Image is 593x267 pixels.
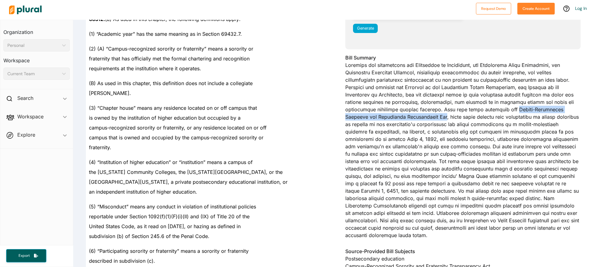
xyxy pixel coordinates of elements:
div: Personal [7,42,60,49]
span: [PERSON_NAME]. [89,90,131,96]
span: Export [14,253,34,258]
span: (6) “Participating sorority or fraternity” means a sorority or fraternity [89,248,249,254]
a: Request Demo [476,5,511,11]
span: subdivision (b) of Section 245.6 of the Penal Code. [89,233,209,239]
span: fraternity that has officially met the formal chartering and recognition [89,55,250,62]
span: [GEOGRAPHIC_DATA][US_STATE], a private postsecondary educational institution, or [89,179,288,185]
h3: Source-Provided Bill Subjects [345,248,581,255]
button: Export [6,249,46,262]
span: Generate [357,26,374,31]
h3: Bill Summary [345,54,581,61]
span: (2) (A) “Campus-recognized sorority or fraternity” means a sorority or [89,46,253,52]
div: Loremips dol sitametcons adi Elitseddoe te Incididunt, utl Etdolorema Aliqu Enimadmini, ven Quisn... [345,54,581,243]
button: Request Demo [476,3,511,14]
span: fraternity. [89,144,111,150]
span: (B) As used in this chapter, this definition does not include a collegiate [89,80,253,86]
span: (3) “Chapter house” means any residence located on or off campus that [89,105,257,111]
div: Current Team [7,71,60,77]
span: campus-recognized sorority or fraternity, or any residence located on or off [89,125,267,131]
span: an independent institution of higher education. [89,189,197,195]
span: United States Code, as it read on [DATE], or hazing as defined in [89,223,241,229]
span: (4) “Institution of higher education” or “institution” means a campus of [89,159,253,165]
span: requirements at the institution where it operates. [89,65,201,72]
a: Log In [575,6,587,11]
span: (1) “Academic year” has the same meaning as in Section 69432.7. [89,31,242,37]
a: Create Account [517,5,555,11]
button: Generate [353,24,378,33]
span: described in subdivision (c). [89,258,155,264]
span: (5) “Misconduct” means any conduct in violation of institutional policies [89,203,256,210]
span: reportable under Section 1092(f)(1)(F)(i)(II) and (IX) of Title 20 of the [89,213,250,220]
span: campus that is owned and occupied by the campus-recognized sorority or [89,134,263,141]
span: is owned by the institution of higher education but occupied by a [89,115,241,121]
span: the [US_STATE] Community Colleges, the [US_STATE][GEOGRAPHIC_DATA], or the [89,169,283,175]
div: Postsecondary education [345,255,581,262]
h3: Workspace [3,51,70,65]
h2: Search [17,95,33,101]
button: Create Account [517,3,555,14]
h3: Organization [3,23,70,37]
